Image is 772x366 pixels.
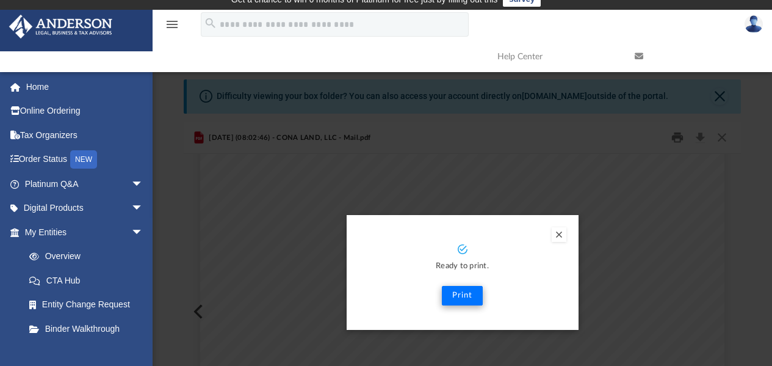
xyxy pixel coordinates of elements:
a: My Blueprint [17,341,156,365]
button: Print [442,286,483,306]
img: Anderson Advisors Platinum Portal [5,15,116,38]
a: My Entitiesarrow_drop_down [9,220,162,244]
a: Overview [17,244,162,269]
a: Order StatusNEW [9,147,162,172]
a: CTA Hub [17,268,162,293]
a: Help Center [488,32,626,81]
img: User Pic [745,15,763,33]
a: Platinum Q&Aarrow_drop_down [9,172,162,196]
a: menu [165,23,179,32]
span: arrow_drop_down [131,172,156,197]
span: arrow_drop_down [131,196,156,221]
span: arrow_drop_down [131,220,156,245]
a: Binder Walkthrough [17,317,162,341]
a: Digital Productsarrow_drop_down [9,196,162,221]
i: menu [165,17,179,32]
a: Tax Organizers [9,123,162,147]
a: Entity Change Request [17,293,162,317]
a: Home [9,75,162,99]
p: Ready to print. [359,260,566,274]
div: NEW [70,150,97,169]
a: Online Ordering [9,99,162,123]
i: search [204,16,217,30]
